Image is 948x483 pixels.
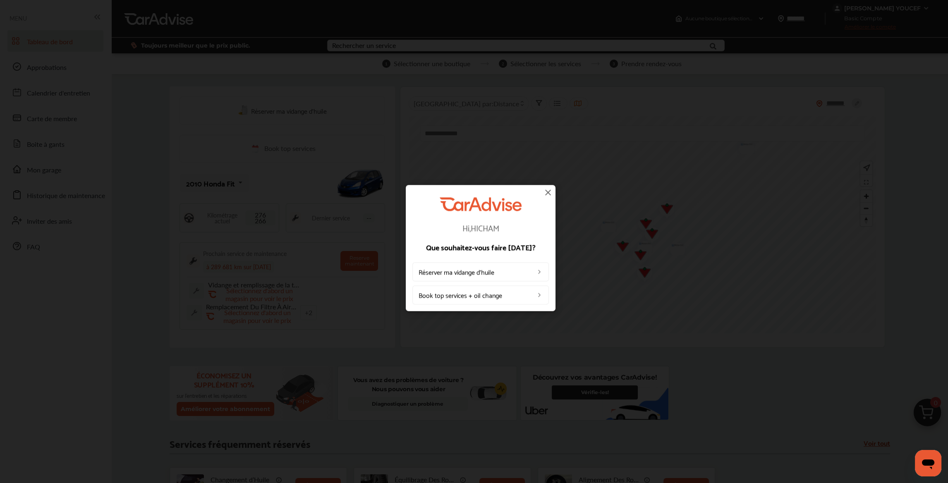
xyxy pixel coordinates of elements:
img: CarAdvise Logo [440,197,522,211]
p: Hi, HICHAM [412,224,549,232]
iframe: Button to launch messaging window [915,450,941,476]
p: Que souhaitez-vous faire [DATE]? [412,244,549,251]
img: left_arrow_icon.0f472efe.svg [536,269,543,275]
img: left_arrow_icon.0f472efe.svg [536,292,543,299]
a: Book top services + oil change [412,286,549,305]
img: close-icon.a004319c.svg [543,187,553,197]
a: Réserver ma vidange d'huile [412,263,549,282]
